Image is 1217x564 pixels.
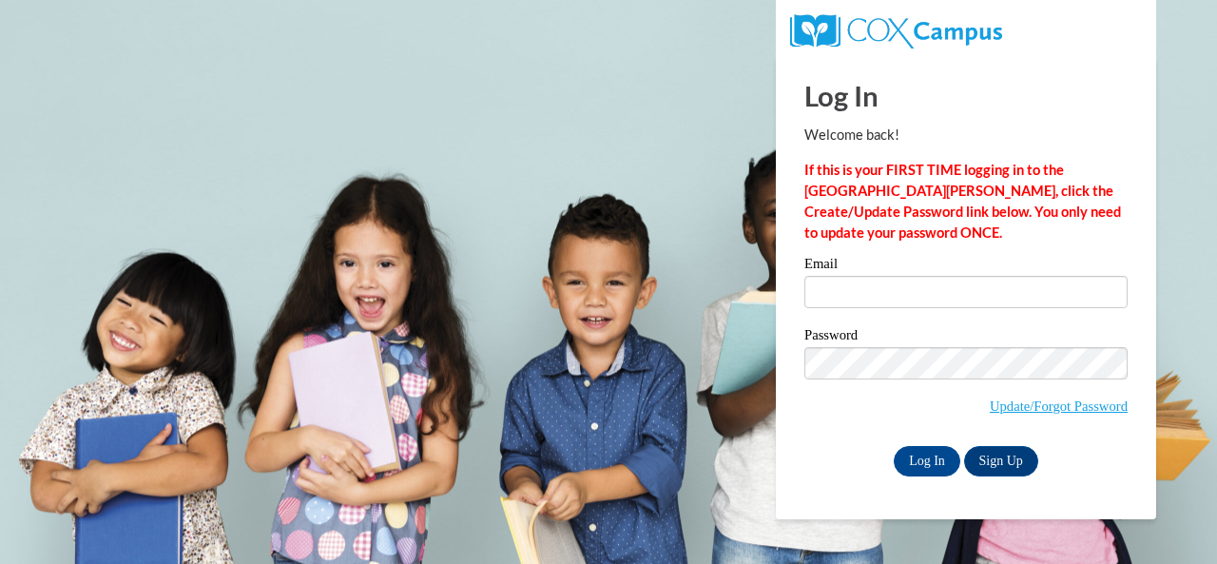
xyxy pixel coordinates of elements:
strong: If this is your FIRST TIME logging in to the [GEOGRAPHIC_DATA][PERSON_NAME], click the Create/Upd... [804,162,1121,241]
a: Sign Up [964,446,1038,476]
a: Update/Forgot Password [990,399,1128,414]
label: Email [804,257,1128,276]
h1: Log In [804,76,1128,115]
label: Password [804,328,1128,347]
a: COX Campus [790,22,1002,38]
img: COX Campus [790,14,1002,49]
p: Welcome back! [804,125,1128,146]
input: Log In [894,446,960,476]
